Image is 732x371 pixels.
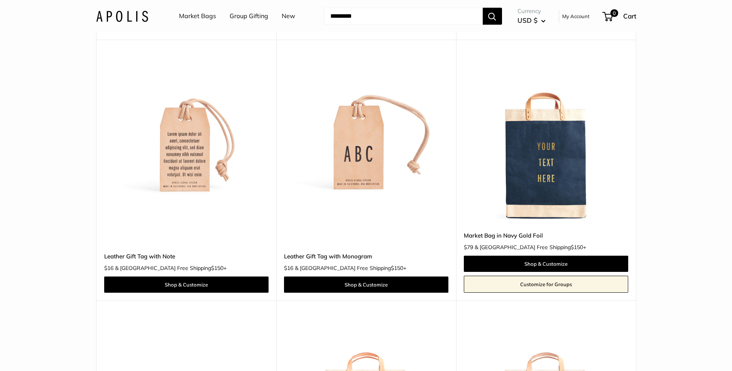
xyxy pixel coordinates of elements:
span: $150 [211,265,223,272]
button: USD $ [517,14,546,27]
a: Shop & Customize [104,277,269,293]
span: $16 [284,265,293,272]
a: My Account [562,12,590,21]
img: description_Make it yours with custom printed text [104,59,269,223]
a: Customize for Groups [464,276,628,293]
span: $150 [571,244,583,251]
span: $79 [464,244,473,251]
a: description_Our first Gold Foil Market Bagdescription_Personalize today ships tomorrow - Even for... [464,59,628,223]
a: Market Bag in Navy Gold Foil [464,231,628,240]
span: & [GEOGRAPHIC_DATA] Free Shipping + [295,265,406,271]
a: Market Bags [179,10,216,22]
a: Shop & Customize [464,256,628,272]
span: & [GEOGRAPHIC_DATA] Free Shipping + [115,265,227,271]
span: Currency [517,6,546,17]
a: Group Gifting [230,10,268,22]
span: Cart [623,12,636,20]
img: description_Our first Gold Foil Market Bag [464,59,628,223]
a: Leather Gift Tag with Note [104,252,269,261]
a: Leather Gift Tag with Monogram [284,252,448,261]
a: description_Make it yours with custom printed textdescription_3mm thick, vegetable tanned America... [104,59,269,223]
iframe: Sign Up via Text for Offers [6,342,83,365]
a: description_Make it yours with custom printed textdescription_3mm thick, vegetable tanned America... [284,59,448,223]
span: $16 [104,265,113,272]
span: $150 [391,265,403,272]
img: Apolis [96,10,148,22]
a: Shop & Customize [284,277,448,293]
a: 0 Cart [603,10,636,22]
button: Search [483,8,502,25]
input: Search... [324,8,483,25]
span: 0 [610,9,618,17]
img: description_Make it yours with custom printed text [284,59,448,223]
span: & [GEOGRAPHIC_DATA] Free Shipping + [475,245,586,250]
a: New [282,10,295,22]
span: USD $ [517,16,538,24]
